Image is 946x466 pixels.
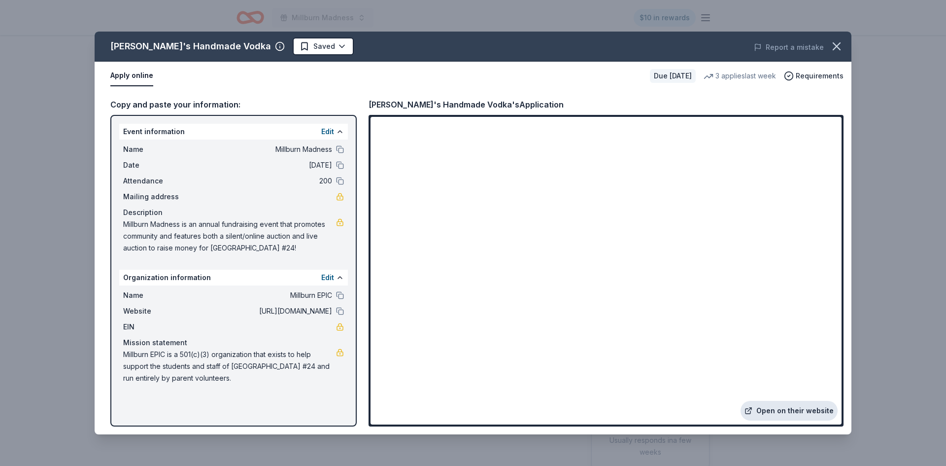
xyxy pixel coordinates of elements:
[189,305,332,317] span: [URL][DOMAIN_NAME]
[123,337,344,349] div: Mission statement
[123,191,189,203] span: Mailing address
[110,98,357,111] div: Copy and paste your information:
[754,41,824,53] button: Report a mistake
[704,70,776,82] div: 3 applies last week
[796,70,844,82] span: Requirements
[189,143,332,155] span: Millburn Madness
[369,98,564,111] div: [PERSON_NAME]'s Handmade Vodka's Application
[119,270,348,286] div: Organization information
[123,143,189,155] span: Name
[119,124,348,140] div: Event information
[123,207,344,218] div: Description
[741,401,838,421] a: Open on their website
[321,272,334,284] button: Edit
[313,40,335,52] span: Saved
[123,218,336,254] span: Millburn Madness is an annual fundraising event that promotes community and features both a silen...
[123,175,189,187] span: Attendance
[110,38,271,54] div: [PERSON_NAME]'s Handmade Vodka
[123,349,336,384] span: Millburn EPIC is a 501(c)(3) organization that exists to help support the students and staff of [...
[123,321,189,333] span: EIN
[123,289,189,301] span: Name
[123,159,189,171] span: Date
[784,70,844,82] button: Requirements
[123,305,189,317] span: Website
[189,159,332,171] span: [DATE]
[189,289,332,301] span: Millburn EPIC
[110,66,153,86] button: Apply online
[650,69,696,83] div: Due [DATE]
[321,126,334,138] button: Edit
[293,37,354,55] button: Saved
[189,175,332,187] span: 200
